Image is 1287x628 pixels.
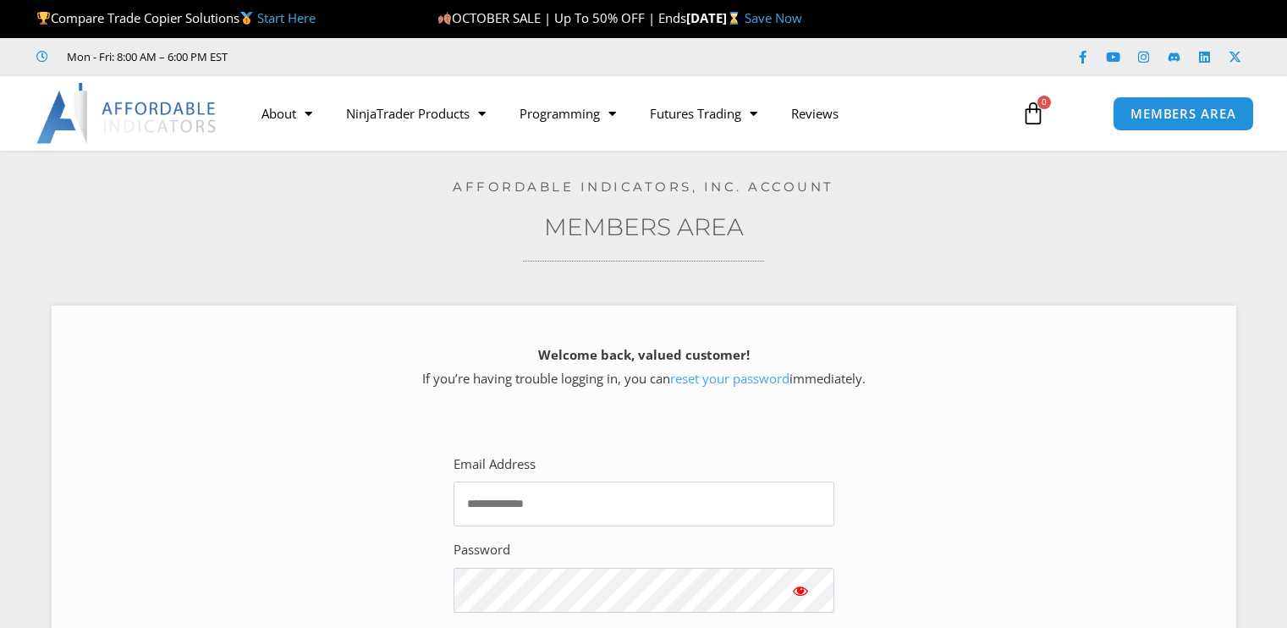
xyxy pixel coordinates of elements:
[686,9,745,26] strong: [DATE]
[670,370,789,387] a: reset your password
[544,212,744,241] a: Members Area
[438,12,451,25] img: 🍂
[81,344,1207,391] p: If you’re having trouble logging in, you can immediately.
[454,538,510,562] label: Password
[767,568,834,613] button: Show password
[257,9,316,26] a: Start Here
[36,9,316,26] span: Compare Trade Copier Solutions
[36,83,218,144] img: LogoAI | Affordable Indicators – NinjaTrader
[63,47,228,67] span: Mon - Fri: 8:00 AM – 6:00 PM EST
[538,346,750,363] strong: Welcome back, valued customer!
[1130,107,1236,120] span: MEMBERS AREA
[996,89,1070,138] a: 0
[245,94,329,133] a: About
[728,12,740,25] img: ⌛
[453,179,834,195] a: Affordable Indicators, Inc. Account
[774,94,855,133] a: Reviews
[245,94,1004,133] nav: Menu
[503,94,633,133] a: Programming
[745,9,802,26] a: Save Now
[454,453,536,477] label: Email Address
[437,9,686,26] span: OCTOBER SALE | Up To 50% OFF | Ends
[240,12,253,25] img: 🥇
[251,48,505,65] iframe: Customer reviews powered by Trustpilot
[633,94,774,133] a: Futures Trading
[329,94,503,133] a: NinjaTrader Products
[37,12,50,25] img: 🏆
[1037,96,1051,109] span: 0
[1113,96,1254,131] a: MEMBERS AREA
